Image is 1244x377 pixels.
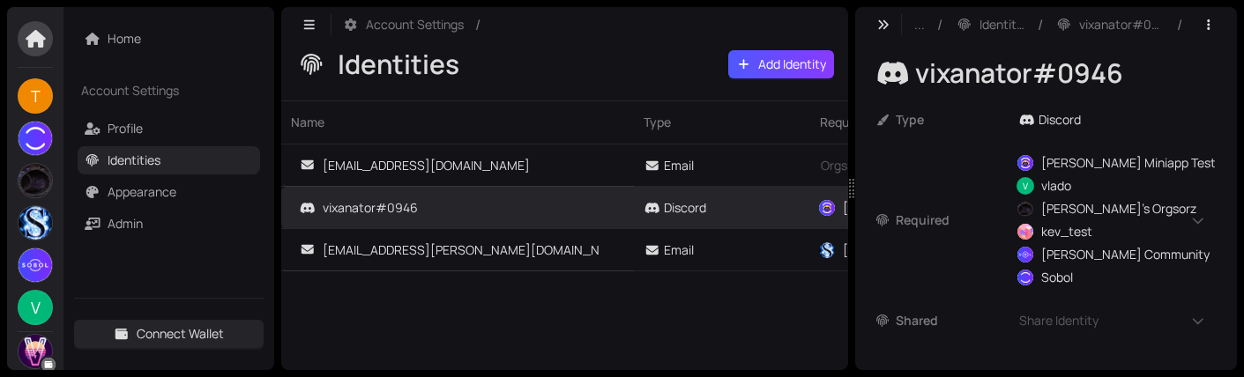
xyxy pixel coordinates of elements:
span: vlado [1041,176,1071,196]
span: T [31,78,41,114]
div: Required [810,101,1163,144]
img: DqDBPFGanK.jpeg [19,164,52,197]
a: Admin [108,215,143,232]
span: vixanator#0946 [915,55,1123,91]
span: vixanator#0946 [1079,15,1166,34]
span: V [1023,177,1028,195]
span: [PERSON_NAME] Test [843,240,971,260]
span: Account Settings [81,81,226,100]
span: ... [914,15,925,34]
span: [PERSON_NAME] Community [1041,245,1210,264]
span: Add Identity [758,55,826,74]
button: ... [905,11,934,39]
span: Type [896,110,1009,129]
span: Identities [980,15,1026,34]
span: kev_test [1041,222,1092,241]
div: Account Settings [74,70,264,111]
img: T8Xj_ByQ5B.jpeg [19,248,52,282]
img: c3llwUlr6D.jpeg [19,206,52,240]
img: IM0s7RdbjA.jpeg [1017,270,1033,285]
img: rIlMJTJyXF.jpeg [1017,224,1033,240]
a: [EMAIL_ADDRESS][DOMAIN_NAME] [289,144,599,186]
a: Profile [108,120,143,137]
div: Type [634,101,810,144]
span: Account Settings [366,15,464,34]
span: Shared [896,311,1009,330]
img: 1d3d5e142b2c057a2bb61662301e7eb7.webp [1017,155,1033,171]
img: uFnuvqlq9.jpeg [1017,201,1033,217]
img: -p7CFtGCuC.jpeg [1017,247,1033,262]
div: [EMAIL_ADDRESS][DOMAIN_NAME] [289,156,530,175]
button: Account Settings [335,11,472,39]
button: Connect Wallet [74,320,264,348]
img: S5xeEuA_KA.jpeg [19,122,52,155]
a: Identities [108,152,160,168]
button: Add Identity [728,50,835,78]
button: vixanator#0946 [1048,11,1173,39]
img: v71qhdebb.jpeg [819,242,835,258]
span: [PERSON_NAME] Miniapp Test [843,198,1017,218]
span: [PERSON_NAME]'s Orgsorz [1041,199,1196,218]
a: [EMAIL_ADDRESS][PERSON_NAME][DOMAIN_NAME] [289,229,599,270]
div: vixanator#0946 [289,198,418,218]
div: Name [281,101,634,144]
span: [PERSON_NAME] Miniapp Test [1041,153,1216,173]
span: V [31,290,41,325]
span: Sobol [1041,268,1073,287]
a: Home [108,30,141,47]
a: vixanator#0946 [289,188,599,228]
button: Identities [948,11,1034,39]
img: 1d3d5e142b2c057a2bb61662301e7eb7.webp [819,200,835,216]
span: Connect Wallet [137,324,224,344]
img: Jo8aJ5B5ax.jpeg [19,335,52,368]
a: Appearance [108,183,176,200]
div: [EMAIL_ADDRESS][PERSON_NAME][DOMAIN_NAME] [289,240,630,260]
div: Identities [338,48,464,81]
span: Required [896,211,1009,230]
